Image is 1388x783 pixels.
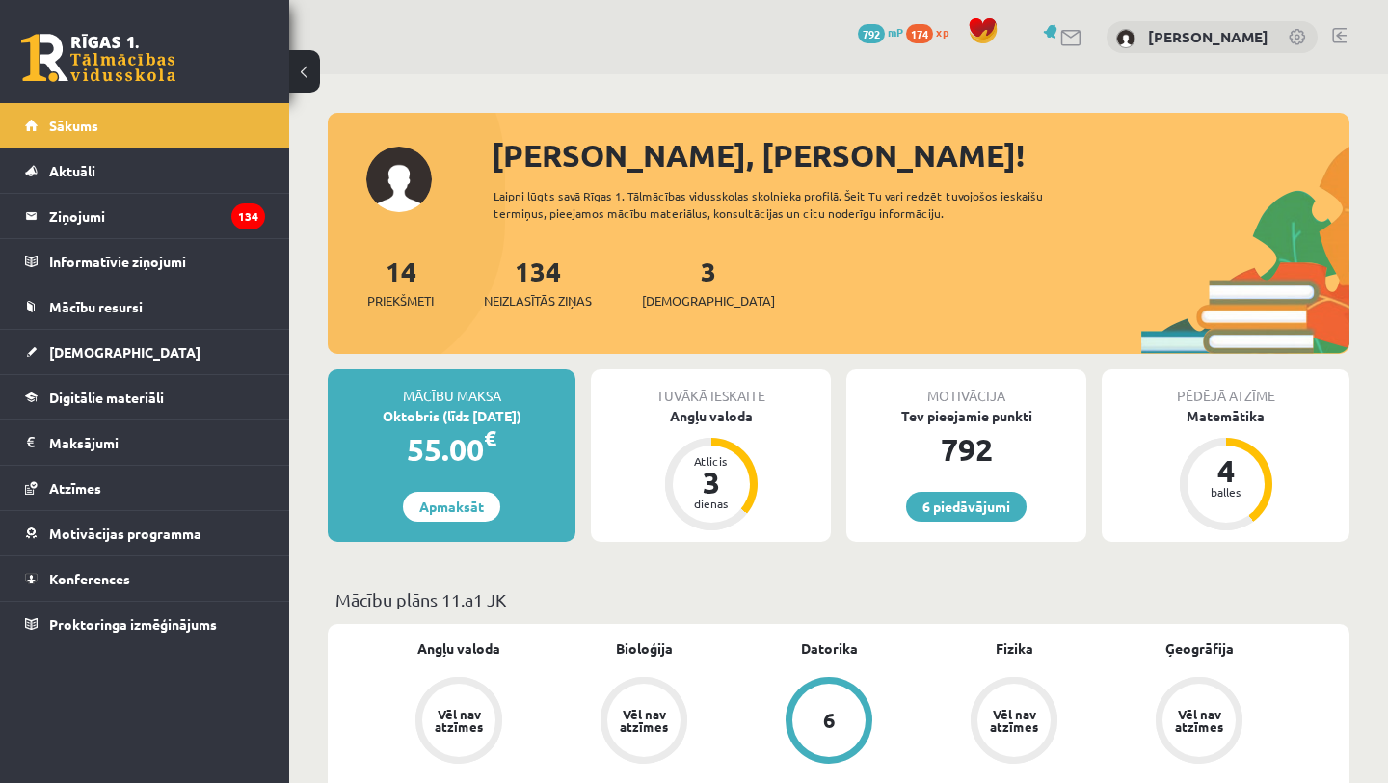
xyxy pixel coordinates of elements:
[617,708,671,733] div: Vēl nav atzīmes
[25,375,265,419] a: Digitālie materiāli
[682,455,740,467] div: Atlicis
[49,239,265,283] legend: Informatīvie ziņojumi
[366,677,551,768] a: Vēl nav atzīmes
[49,479,101,497] span: Atzīmes
[936,24,948,40] span: xp
[591,406,831,426] div: Angļu valoda
[25,284,265,329] a: Mācību resursi
[25,466,265,510] a: Atzīmes
[49,570,130,587] span: Konferences
[494,187,1107,222] div: Laipni lūgts savā Rīgas 1. Tālmācības vidusskolas skolnieka profilā. Šeit Tu vari redzēt tuvojošo...
[484,291,592,310] span: Neizlasītās ziņas
[49,525,201,542] span: Motivācijas programma
[1197,455,1255,486] div: 4
[823,710,836,731] div: 6
[591,369,831,406] div: Tuvākā ieskaite
[328,426,575,472] div: 55.00
[858,24,903,40] a: 792 mP
[736,677,921,768] a: 6
[49,162,95,179] span: Aktuāli
[987,708,1041,733] div: Vēl nav atzīmes
[231,203,265,229] i: 134
[1107,677,1292,768] a: Vēl nav atzīmes
[858,24,885,43] span: 792
[432,708,486,733] div: Vēl nav atzīmes
[616,638,673,659] a: Bioloģija
[591,406,831,533] a: Angļu valoda Atlicis 3 dienas
[906,492,1027,522] a: 6 piedāvājumi
[49,389,164,406] span: Digitālie materiāli
[367,254,434,310] a: 14Priekšmeti
[49,615,217,633] span: Proktoringa izmēģinājums
[49,298,143,315] span: Mācību resursi
[1102,369,1349,406] div: Pēdējā atzīme
[25,194,265,238] a: Ziņojumi134
[328,406,575,426] div: Oktobris (līdz [DATE])
[328,369,575,406] div: Mācību maksa
[682,467,740,498] div: 3
[888,24,903,40] span: mP
[642,254,775,310] a: 3[DEMOGRAPHIC_DATA]
[846,426,1086,472] div: 792
[417,638,500,659] a: Angļu valoda
[484,424,496,452] span: €
[906,24,933,43] span: 174
[25,511,265,555] a: Motivācijas programma
[846,406,1086,426] div: Tev pieejamie punkti
[1148,27,1268,46] a: [PERSON_NAME]
[642,291,775,310] span: [DEMOGRAPHIC_DATA]
[49,117,98,134] span: Sākums
[996,638,1033,659] a: Fizika
[49,343,200,361] span: [DEMOGRAPHIC_DATA]
[25,602,265,646] a: Proktoringa izmēģinājums
[492,132,1349,178] div: [PERSON_NAME], [PERSON_NAME]!
[1197,486,1255,498] div: balles
[682,498,740,509] div: dienas
[484,254,592,310] a: 134Neizlasītās ziņas
[1102,406,1349,426] div: Matemātika
[25,330,265,374] a: [DEMOGRAPHIC_DATA]
[1172,708,1226,733] div: Vēl nav atzīmes
[801,638,858,659] a: Datorika
[1116,29,1135,48] img: Aleksandra Gviļova
[49,194,265,238] legend: Ziņojumi
[403,492,500,522] a: Apmaksāt
[551,677,736,768] a: Vēl nav atzīmes
[25,103,265,148] a: Sākums
[335,586,1342,612] p: Mācību plāns 11.a1 JK
[25,420,265,465] a: Maksājumi
[49,420,265,465] legend: Maksājumi
[1165,638,1234,659] a: Ģeogrāfija
[906,24,958,40] a: 174 xp
[25,148,265,193] a: Aktuāli
[25,239,265,283] a: Informatīvie ziņojumi
[25,556,265,601] a: Konferences
[367,291,434,310] span: Priekšmeti
[21,34,175,82] a: Rīgas 1. Tālmācības vidusskola
[921,677,1107,768] a: Vēl nav atzīmes
[1102,406,1349,533] a: Matemātika 4 balles
[846,369,1086,406] div: Motivācija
